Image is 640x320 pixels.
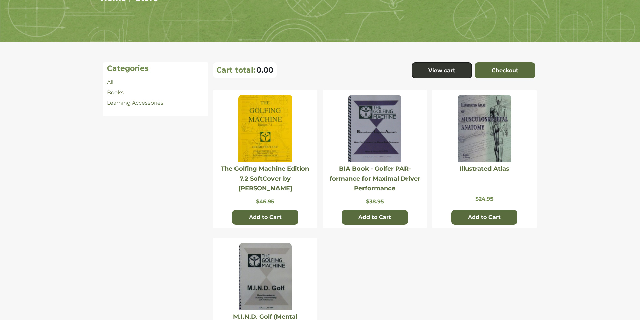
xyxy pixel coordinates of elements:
[107,89,124,96] a: Books
[107,64,205,73] h4: Categories
[412,62,472,79] a: View cart
[348,95,401,162] img: BIA Book - Golfer PAR-formance for Maximal Driver Performance
[239,243,292,310] img: Website-photo-MIND.jpg
[216,65,255,75] p: Cart total:
[326,198,424,205] p: $38.95
[330,165,420,192] a: BIA Book - Golfer PAR-formance for Maximal Driver Performance
[451,210,517,225] button: Add to Cart
[232,210,298,225] button: Add to Cart
[458,95,511,162] img: Illustrated Atlas
[475,62,535,79] a: Checkout
[216,198,314,205] p: $46.95
[107,100,163,106] a: Learning Accessories
[221,165,309,192] a: The Golfing Machine Edition 7.2 SoftCover by [PERSON_NAME]
[238,95,292,162] img: The Golfing Machine Edition 7.2 SoftCover by Homer Kelley
[256,65,273,75] span: 0.00
[435,196,533,202] p: $24.95
[342,210,408,225] button: Add to Cart
[460,165,509,172] a: Illustrated Atlas
[107,79,113,85] a: All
